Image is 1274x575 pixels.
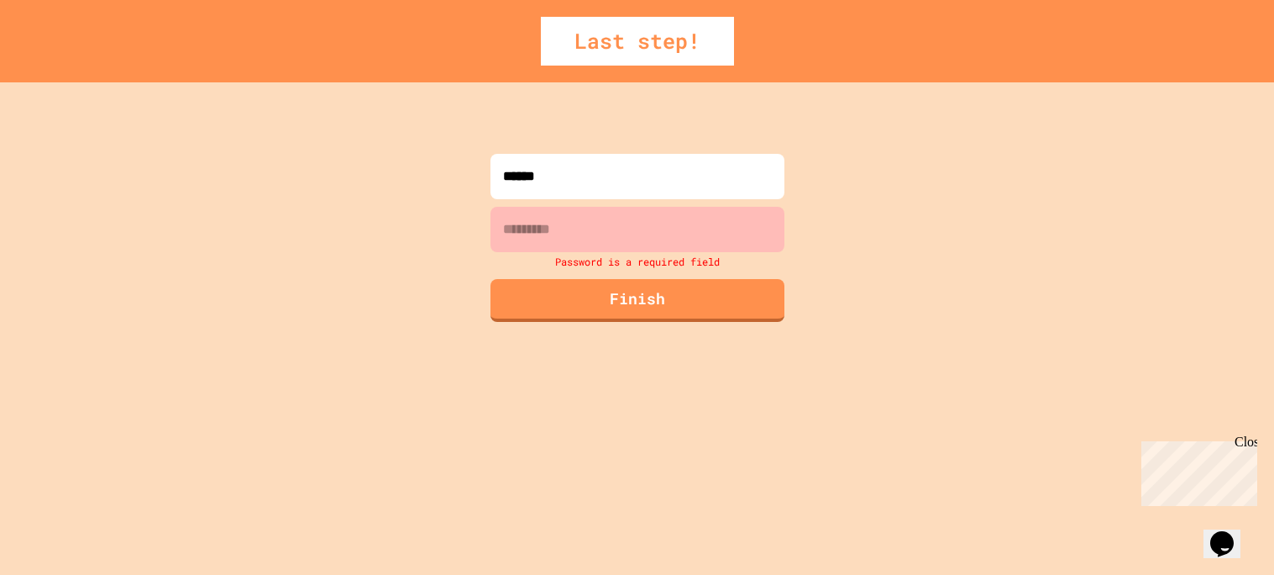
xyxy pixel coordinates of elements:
div: Last step! [541,17,734,66]
div: Password is a required field [486,252,789,271]
iframe: chat widget [1135,435,1257,506]
div: Chat with us now!Close [7,7,116,107]
iframe: chat widget [1203,508,1257,558]
button: Finish [490,279,784,322]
